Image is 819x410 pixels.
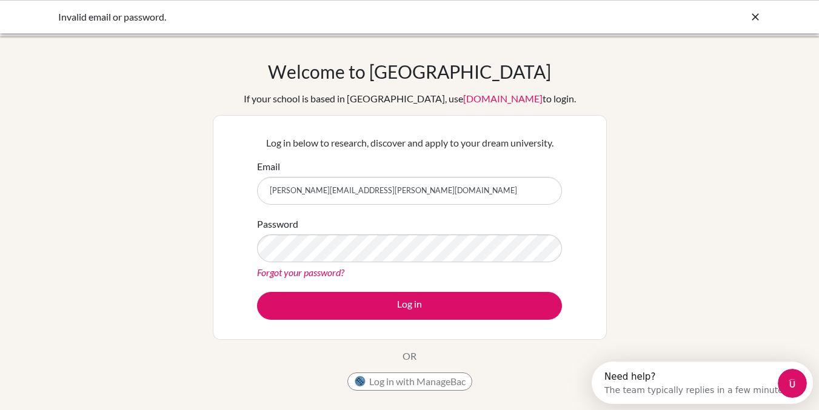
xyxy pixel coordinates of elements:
button: Log in [257,292,562,320]
div: Need help? [13,10,199,20]
a: [DOMAIN_NAME] [463,93,543,104]
label: Password [257,217,298,231]
div: If your school is based in [GEOGRAPHIC_DATA], use to login. [244,91,576,106]
iframe: Intercom live chat [778,369,807,398]
iframe: Intercom live chat discovery launcher [592,362,813,404]
a: Forgot your password? [257,266,344,278]
label: Email [257,159,280,174]
div: Open Intercom Messenger [5,5,235,38]
div: Invalid email or password. [58,10,580,24]
button: Log in with ManageBac [347,372,472,391]
p: Log in below to research, discover and apply to your dream university. [257,136,562,150]
p: OR [403,349,416,363]
h1: Welcome to [GEOGRAPHIC_DATA] [268,61,551,82]
div: The team typically replies in a few minutes. [13,20,199,33]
